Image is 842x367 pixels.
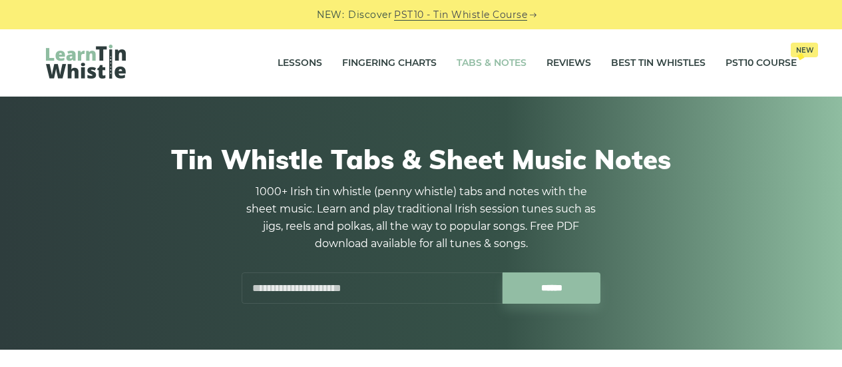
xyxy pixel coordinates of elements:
a: Tabs & Notes [457,47,526,80]
a: Best Tin Whistles [611,47,706,80]
p: 1000+ Irish tin whistle (penny whistle) tabs and notes with the sheet music. Learn and play tradi... [242,183,601,252]
a: Fingering Charts [342,47,437,80]
a: Reviews [546,47,591,80]
span: New [791,43,818,57]
a: Lessons [278,47,322,80]
a: PST10 CourseNew [726,47,797,80]
h1: Tin Whistle Tabs & Sheet Music Notes [46,143,797,175]
img: LearnTinWhistle.com [46,45,126,79]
